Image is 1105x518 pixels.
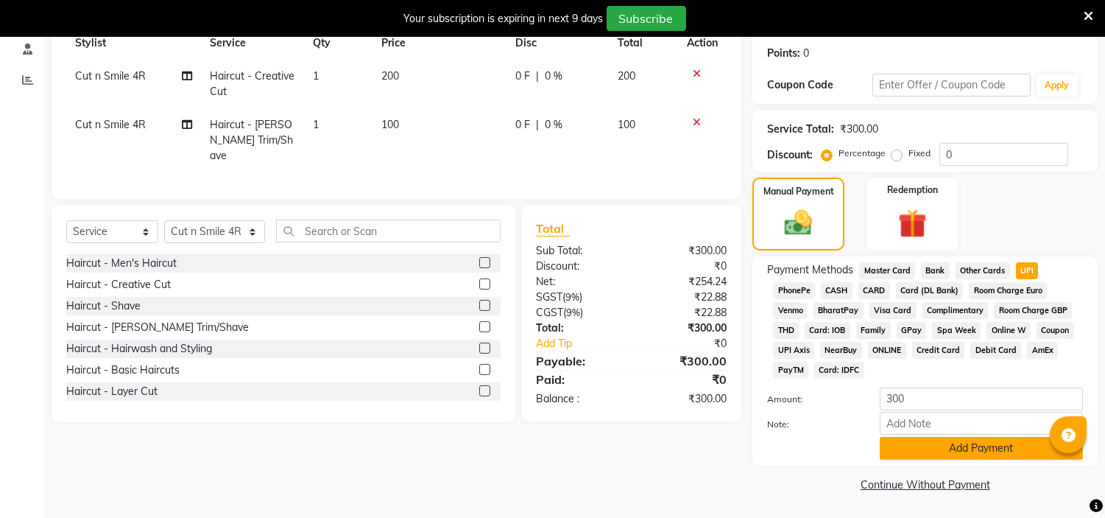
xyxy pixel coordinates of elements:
[773,342,814,359] span: UPI Axis
[607,6,686,31] button: Subscribe
[856,322,891,339] span: Family
[767,122,834,137] div: Service Total:
[536,117,539,133] span: |
[969,282,1047,299] span: Room Charge Euro
[970,342,1021,359] span: Debit Card
[525,391,632,407] div: Balance :
[632,391,738,407] div: ₹300.00
[66,256,177,271] div: Haircut - Men's Haircut
[210,118,293,162] span: Haircut - [PERSON_NAME] Trim/Shave
[525,352,632,370] div: Payable:
[536,221,570,237] span: Total
[515,69,530,84] span: 0 F
[618,69,635,83] span: 200
[880,412,1083,435] input: Add Note
[889,206,936,242] img: _gift.svg
[536,69,539,84] span: |
[525,336,649,351] a: Add Tip
[840,122,878,137] div: ₹300.00
[618,118,635,131] span: 100
[632,274,738,290] div: ₹254.24
[276,220,501,242] input: Search or Scan
[1037,322,1074,339] span: Coupon
[767,46,800,61] div: Points:
[932,322,981,339] span: Spa Week
[814,362,864,379] span: Card: IDFC
[767,147,813,163] div: Discount:
[536,290,562,304] span: SGST
[869,302,917,319] span: Visa Card
[1027,342,1058,359] span: AmEx
[525,290,632,305] div: ( )
[921,262,950,279] span: Bank
[773,362,808,379] span: PayTM
[506,27,609,60] th: Disc
[66,341,212,357] div: Haircut - Hairwash and Styling
[632,259,738,274] div: ₹0
[66,320,249,335] div: Haircut - [PERSON_NAME] Trim/Shave
[545,117,562,133] span: 0 %
[609,27,679,60] th: Total
[756,418,869,431] label: Note:
[1016,262,1039,279] span: UPI
[678,27,727,60] th: Action
[404,11,604,27] div: Your subscription is expiring in next 9 days
[566,307,580,318] span: 9%
[821,282,852,299] span: CASH
[767,77,872,93] div: Coupon Code
[767,262,853,278] span: Payment Methods
[994,302,1072,319] span: Room Charge GBP
[756,393,869,406] label: Amount:
[887,183,938,197] label: Redemption
[632,305,738,321] div: ₹22.88
[908,147,931,160] label: Fixed
[820,342,862,359] span: NearBuy
[66,277,171,293] div: Haircut - Creative Cut
[525,321,632,336] div: Total:
[922,302,989,319] span: Complimentary
[545,69,562,84] span: 0 %
[75,69,146,83] span: Cut n Smile 4R
[755,477,1095,493] a: Continue Without Payment
[565,291,579,303] span: 9%
[805,322,850,339] span: Card: IOB
[201,27,304,60] th: Service
[66,363,180,378] div: Haircut - Basic Haircuts
[858,282,890,299] span: CARD
[912,342,965,359] span: Credit Card
[525,274,632,290] div: Net:
[66,384,158,399] div: Haircut - Layer Cut
[1037,74,1078,97] button: Apply
[773,322,799,339] span: THD
[632,352,738,370] div: ₹300.00
[776,207,820,239] img: _cash.svg
[813,302,864,319] span: BharatPay
[632,290,738,305] div: ₹22.88
[773,302,808,319] span: Venmo
[304,27,373,60] th: Qty
[75,118,146,131] span: Cut n Smile 4R
[880,437,1083,460] button: Add Payment
[956,262,1010,279] span: Other Cards
[536,306,563,319] span: CGST
[66,298,141,314] div: Haircut - Shave
[632,321,738,336] div: ₹300.00
[313,69,319,83] span: 1
[525,371,632,388] div: Paid:
[859,262,915,279] span: Master Card
[210,69,294,98] span: Haircut - Creative Cut
[373,27,506,60] th: Price
[872,74,1030,97] input: Enter Offer / Coupon Code
[381,69,399,83] span: 200
[632,243,738,259] div: ₹300.00
[986,322,1031,339] span: Online W
[897,322,927,339] span: GPay
[381,118,399,131] span: 100
[66,27,201,60] th: Stylist
[525,259,632,274] div: Discount:
[313,118,319,131] span: 1
[525,243,632,259] div: Sub Total:
[649,336,738,351] div: ₹0
[515,117,530,133] span: 0 F
[773,282,815,299] span: PhonePe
